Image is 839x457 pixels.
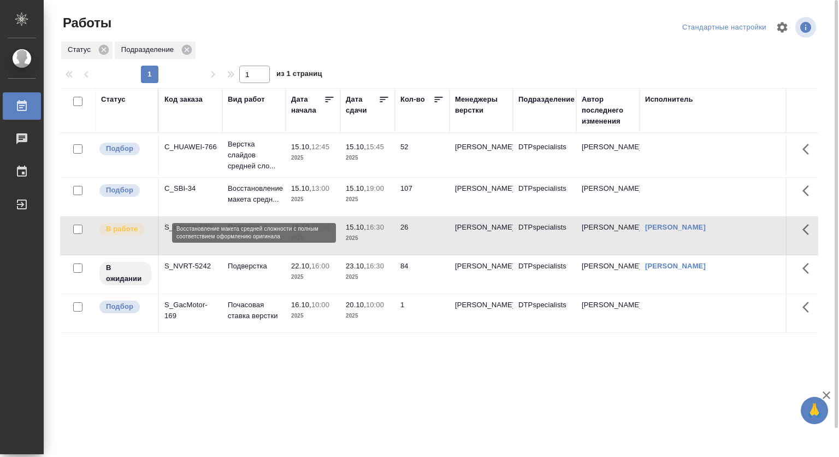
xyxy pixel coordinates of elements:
p: [PERSON_NAME] [455,300,507,310]
span: из 1 страниц [276,67,322,83]
p: 2025 [346,310,389,321]
p: 2025 [346,272,389,283]
p: Статус [68,44,94,55]
a: [PERSON_NAME] [645,223,706,231]
p: Подбор [106,301,133,312]
td: DTPspecialists [513,216,576,255]
a: [PERSON_NAME] [645,262,706,270]
div: C_SBI-34 [164,183,217,194]
p: 19:00 [366,184,384,192]
td: DTPspecialists [513,255,576,294]
span: Посмотреть информацию [795,17,818,38]
p: 12:45 [311,143,329,151]
p: 15.10, [291,184,311,192]
button: Здесь прячутся важные кнопки [796,136,822,162]
p: 23.10, [346,262,366,270]
p: 2025 [346,194,389,205]
td: DTPspecialists [513,178,576,216]
p: 2025 [291,153,335,163]
p: 16:30 [366,223,384,231]
p: Подразделение [121,44,178,55]
div: Автор последнего изменения [582,94,634,127]
div: S_NVRT-5242 [164,261,217,272]
p: 15.10, [346,184,366,192]
p: 2025 [291,272,335,283]
p: [PERSON_NAME] [455,261,507,272]
button: Здесь прячутся важные кнопки [796,216,822,243]
td: [PERSON_NAME] [576,136,640,174]
span: Работы [60,14,111,32]
td: 107 [395,178,450,216]
p: 15.10, [291,223,311,231]
span: Настроить таблицу [769,14,795,40]
td: 52 [395,136,450,174]
p: 2025 [346,153,389,163]
p: 16:00 [311,262,329,270]
p: 15:45 [366,143,384,151]
p: 2025 [291,310,335,321]
div: Вид работ [228,94,265,105]
td: 1 [395,294,450,332]
button: Здесь прячутся важные кнопки [796,178,822,204]
p: Подверстка [228,261,280,272]
button: Здесь прячутся важные кнопки [796,255,822,282]
div: Исполнитель выполняет работу [98,222,152,237]
p: В ожидании [106,262,145,284]
div: Подразделение [115,42,196,59]
td: [PERSON_NAME] [576,178,640,216]
div: Подразделение [518,94,575,105]
p: 2025 [346,233,389,244]
p: В работе [106,224,138,235]
div: Можно подбирать исполнителей [98,142,152,156]
div: Код заказа [164,94,203,105]
p: Подбор [106,185,133,196]
td: 26 [395,216,450,255]
div: Статус [101,94,126,105]
div: C_HUAWEI-766 [164,142,217,153]
p: 16.10, [291,301,311,309]
p: 11:00 [311,223,329,231]
td: 84 [395,255,450,294]
div: Дата начала [291,94,324,116]
p: 13:00 [311,184,329,192]
div: Исполнитель [645,94,693,105]
p: 22.10, [291,262,311,270]
div: split button [680,19,769,36]
p: [PERSON_NAME] [455,142,507,153]
p: [PERSON_NAME] [455,183,507,194]
div: Дата сдачи [346,94,379,116]
p: [PERSON_NAME] [455,222,507,233]
p: 15.10, [291,143,311,151]
p: 20.10, [346,301,366,309]
div: Можно подбирать исполнителей [98,300,152,314]
span: 🙏 [805,399,824,422]
p: 10:00 [311,301,329,309]
button: 🙏 [801,397,828,424]
td: [PERSON_NAME] [576,294,640,332]
div: S_krkarus-530 [164,222,217,233]
p: 10:00 [366,301,384,309]
p: 16:30 [366,262,384,270]
p: Восстановление макета средн... [228,183,280,205]
div: Кол-во [400,94,425,105]
div: Статус [61,42,113,59]
p: Подбор [106,143,133,154]
p: 15.10, [346,143,366,151]
div: Менеджеры верстки [455,94,507,116]
p: Верстка слайдов средней сло... [228,139,280,172]
div: Можно подбирать исполнителей [98,183,152,198]
td: DTPspecialists [513,136,576,174]
p: 15.10, [346,223,366,231]
p: Почасовая ставка верстки [228,300,280,321]
div: Исполнитель назначен, приступать к работе пока рано [98,261,152,286]
td: [PERSON_NAME] [576,255,640,294]
p: Подверстка [228,222,280,233]
div: S_GacMotor-169 [164,300,217,321]
p: 2025 [291,233,335,244]
td: DTPspecialists [513,294,576,332]
p: 2025 [291,194,335,205]
td: [PERSON_NAME] [576,216,640,255]
button: Здесь прячутся важные кнопки [796,294,822,320]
